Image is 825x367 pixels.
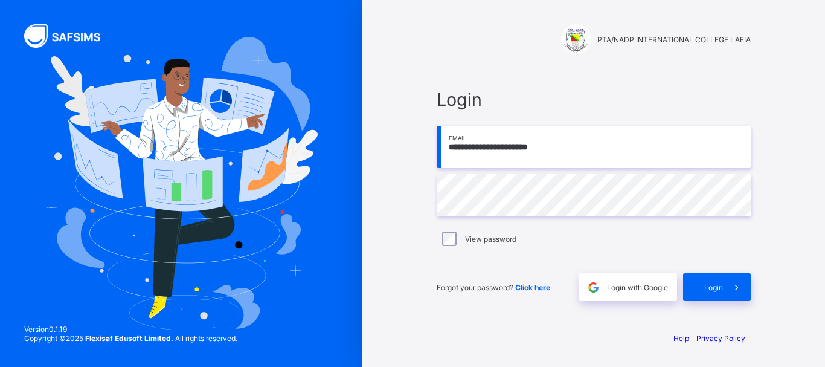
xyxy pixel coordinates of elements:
[515,283,550,292] a: Click here
[437,283,550,292] span: Forgot your password?
[24,24,115,48] img: SAFSIMS Logo
[24,325,237,334] span: Version 0.1.19
[24,334,237,343] span: Copyright © 2025 All rights reserved.
[85,334,173,343] strong: Flexisaf Edusoft Limited.
[696,334,745,343] a: Privacy Policy
[45,37,318,331] img: Hero Image
[586,281,600,294] img: google.396cfc9801f0270233282035f929180a.svg
[704,283,723,292] span: Login
[607,283,668,292] span: Login with Google
[465,235,516,244] label: View password
[437,89,751,110] span: Login
[597,35,751,44] span: PTA/NADP INTERNATIONAL COLLEGE LAFIA
[673,334,689,343] a: Help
